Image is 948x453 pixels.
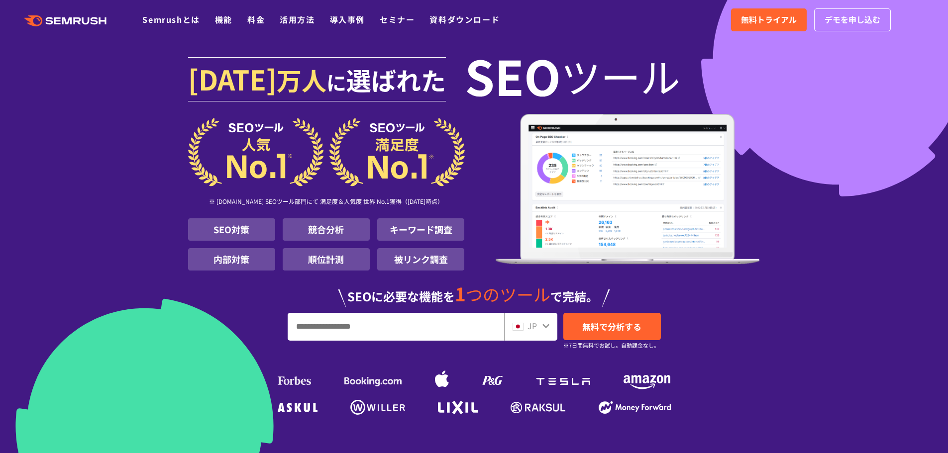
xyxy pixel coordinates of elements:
span: 選ばれた [346,62,446,97]
li: SEO対策 [188,218,275,241]
span: デモを申し込む [825,13,880,26]
li: 内部対策 [188,248,275,271]
a: 導入事例 [330,13,365,25]
span: 無料で分析する [582,320,641,333]
a: 無料トライアル [731,8,807,31]
div: SEOに必要な機能を [188,274,760,307]
a: 無料で分析する [563,313,661,340]
span: つのツール [466,282,550,306]
li: 被リンク調査 [377,248,464,271]
span: ツール [561,56,680,95]
a: 機能 [215,13,232,25]
span: 無料トライアル [741,13,797,26]
li: 競合分析 [283,218,370,241]
li: 順位計測 [283,248,370,271]
small: ※7日間無料でお試し。自動課金なし。 [563,341,659,350]
span: JP [527,320,537,332]
input: URL、キーワードを入力してください [288,313,504,340]
a: 資料ダウンロード [429,13,500,25]
span: に [326,68,346,96]
span: [DATE] [188,59,277,98]
div: ※ [DOMAIN_NAME] SEOツール部門にて 満足度＆人気度 世界 No.1獲得（[DATE]時点） [188,186,465,218]
a: 料金 [247,13,265,25]
a: Semrushとは [142,13,200,25]
li: キーワード調査 [377,218,464,241]
span: 万人 [277,62,326,97]
span: で完結。 [550,287,598,305]
a: セミナー [380,13,415,25]
span: 1 [455,280,466,307]
a: 活用方法 [280,13,315,25]
a: デモを申し込む [814,8,891,31]
span: SEO [465,56,561,95]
